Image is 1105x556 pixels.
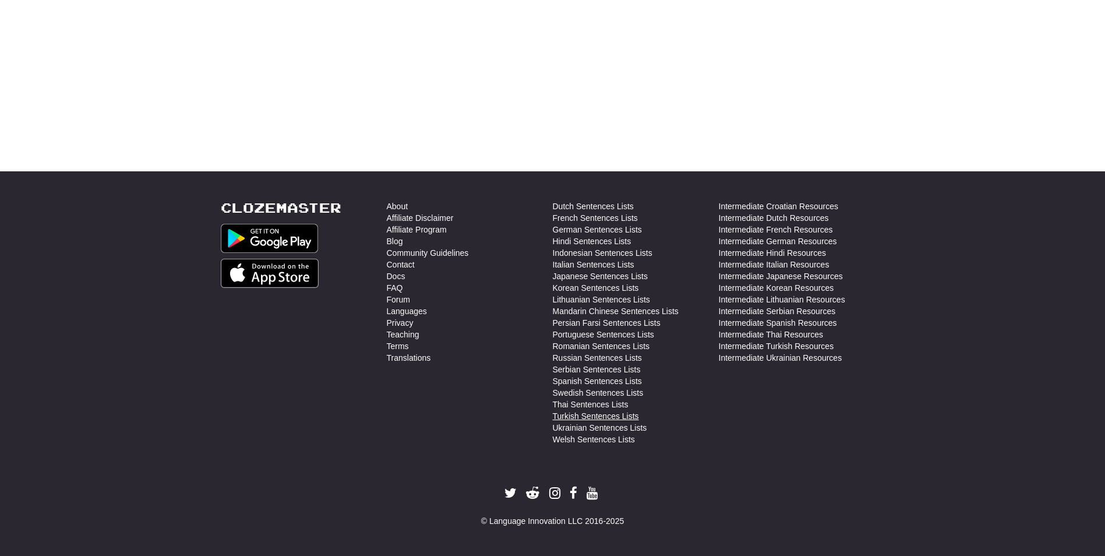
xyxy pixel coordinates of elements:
[221,200,341,215] a: Clozemaster
[553,434,635,445] a: Welsh Sentences Lists
[719,282,834,294] a: Intermediate Korean Resources
[387,247,469,259] a: Community Guidelines
[387,270,405,282] a: Docs
[719,352,842,364] a: Intermediate Ukrainian Resources
[553,340,650,352] a: Romanian Sentences Lists
[719,235,837,247] a: Intermediate German Resources
[387,235,403,247] a: Blog
[719,247,826,259] a: Intermediate Hindi Resources
[387,200,408,212] a: About
[553,224,642,235] a: German Sentences Lists
[221,515,885,527] div: © Language Innovation LLC 2016-2025
[553,294,650,305] a: Lithuanian Sentences Lists
[387,317,414,329] a: Privacy
[553,212,638,224] a: French Sentences Lists
[221,259,319,288] img: Get it on App Store
[719,329,824,340] a: Intermediate Thai Resources
[719,259,829,270] a: Intermediate Italian Resources
[387,294,410,305] a: Forum
[719,305,836,317] a: Intermediate Serbian Resources
[553,329,654,340] a: Portuguese Sentences Lists
[719,294,845,305] a: Intermediate Lithuanian Resources
[719,340,834,352] a: Intermediate Turkish Resources
[387,224,447,235] a: Affiliate Program
[719,317,837,329] a: Intermediate Spanish Resources
[719,200,838,212] a: Intermediate Croatian Resources
[553,422,647,434] a: Ukrainian Sentences Lists
[719,212,829,224] a: Intermediate Dutch Resources
[387,259,415,270] a: Contact
[387,352,431,364] a: Translations
[553,375,642,387] a: Spanish Sentences Lists
[553,399,629,410] a: Thai Sentences Lists
[221,224,319,253] img: Get it on Google Play
[553,352,642,364] a: Russian Sentences Lists
[553,200,634,212] a: Dutch Sentences Lists
[387,340,409,352] a: Terms
[553,282,639,294] a: Korean Sentences Lists
[553,270,648,282] a: Japanese Sentences Lists
[719,224,833,235] a: Intermediate French Resources
[553,235,631,247] a: Hindi Sentences Lists
[387,282,403,294] a: FAQ
[553,410,639,422] a: Turkish Sentences Lists
[719,270,843,282] a: Intermediate Japanese Resources
[387,212,454,224] a: Affiliate Disclaimer
[553,305,679,317] a: Mandarin Chinese Sentences Lists
[387,305,427,317] a: Languages
[553,364,641,375] a: Serbian Sentences Lists
[553,247,652,259] a: Indonesian Sentences Lists
[553,259,634,270] a: Italian Sentences Lists
[553,387,644,399] a: Swedish Sentences Lists
[553,317,661,329] a: Persian Farsi Sentences Lists
[387,329,419,340] a: Teaching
